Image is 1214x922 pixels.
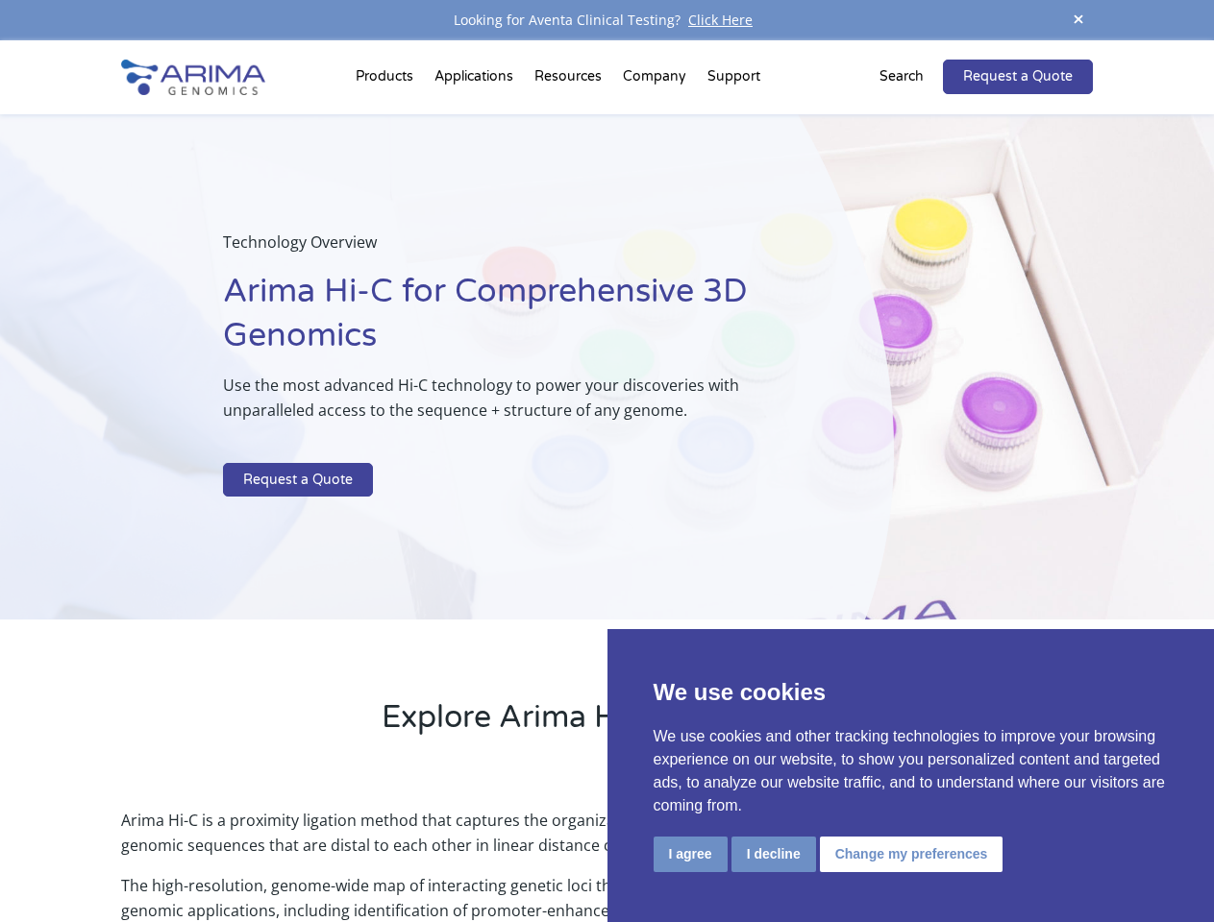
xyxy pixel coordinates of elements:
a: Click Here [681,11,760,29]
button: I decline [731,837,816,872]
p: We use cookies and other tracking technologies to improve your browsing experience on our website... [654,725,1169,817]
p: Technology Overview [223,230,797,270]
p: Search [880,64,924,89]
img: Arima-Genomics-logo [121,60,265,95]
a: Request a Quote [943,60,1093,94]
p: Use the most advanced Hi-C technology to power your discoveries with unparalleled access to the s... [223,373,797,438]
button: I agree [654,837,728,872]
p: Arima Hi-C is a proximity ligation method that captures the organizational structure of chromatin... [121,808,1092,873]
p: We use cookies [654,675,1169,710]
h1: Arima Hi-C for Comprehensive 3D Genomics [223,270,797,373]
button: Change my preferences [820,837,1003,872]
div: Looking for Aventa Clinical Testing? [121,8,1092,33]
h2: Explore Arima Hi-C Technology [121,696,1092,754]
a: Request a Quote [223,463,373,497]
